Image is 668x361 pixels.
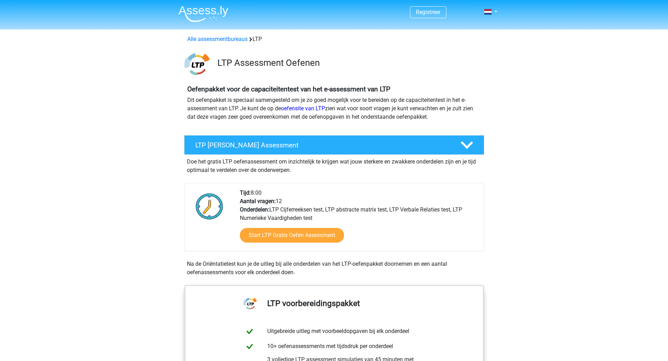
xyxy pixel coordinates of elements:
[187,85,390,93] b: Oefenpakket voor de capaciteitentest van het e-assessment van LTP
[181,135,487,155] a: LTP [PERSON_NAME] Assessment
[240,189,251,196] b: Tijd:
[240,198,276,204] b: Aantal vragen:
[416,9,440,15] a: Registreer
[184,260,484,277] div: Na de Oriëntatietest kun je de uitleg bij alle onderdelen van het LTP-oefenpakket doornemen en ee...
[195,141,449,149] h4: LTP [PERSON_NAME] Assessment
[184,35,484,43] div: LTP
[187,36,248,42] a: Alle assessmentbureaus
[192,189,227,224] img: Klok
[178,6,228,22] img: Assessly
[217,57,479,68] h3: LTP Assessment Oefenen
[240,206,269,213] b: Onderdelen:
[184,155,484,174] div: Doe het gratis LTP oefenassessment om inzichtelijk te krijgen wat jouw sterkere en zwakkere onder...
[187,96,481,121] p: Dit oefenpakket is speciaal samengesteld om je zo goed mogelijk voor te bereiden op de capaciteit...
[235,189,484,251] div: 8:00 12 LTP Cijferreeksen test, LTP abstracte matrix test, LTP Verbale Relaties test, LTP Numerie...
[184,52,209,77] img: ltp.png
[240,228,344,243] a: Start LTP Gratis Oefen Assessment
[281,105,325,112] a: oefensite van LTP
